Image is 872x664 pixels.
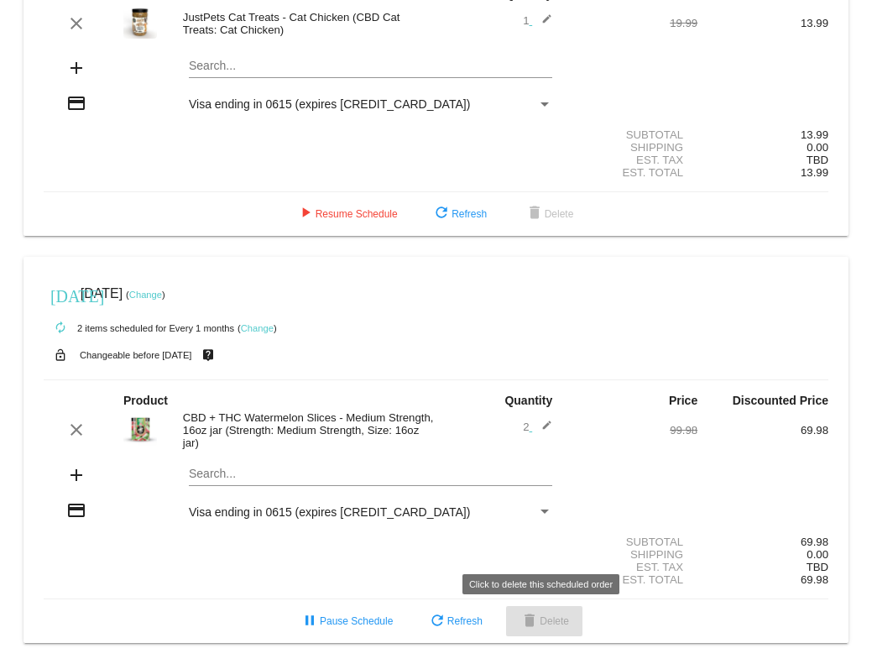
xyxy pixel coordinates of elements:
[295,208,398,220] span: Resume Schedule
[414,606,496,636] button: Refresh
[300,615,393,627] span: Pause Schedule
[520,615,569,627] span: Delete
[697,536,828,548] div: 69.98
[801,573,828,586] span: 69.98
[123,412,157,446] img: CBDTHC_WatermelonSlices_16oz-copy.jpg
[511,199,587,229] button: Delete
[807,548,828,561] span: 0.00
[189,505,470,519] span: Visa ending in 0615 (expires [CREDIT_CARD_DATA])
[525,204,545,224] mat-icon: delete
[295,204,316,224] mat-icon: play_arrow
[567,424,697,437] div: 99.98
[567,128,697,141] div: Subtotal
[520,612,540,632] mat-icon: delete
[523,421,552,433] span: 2
[427,612,447,632] mat-icon: refresh
[427,615,483,627] span: Refresh
[300,612,320,632] mat-icon: pause
[504,394,552,407] strong: Quantity
[80,350,192,360] small: Changeable before [DATE]
[50,344,70,366] mat-icon: lock_open
[129,290,162,300] a: Change
[241,323,274,333] a: Change
[126,290,165,300] small: ( )
[66,93,86,113] mat-icon: credit_card
[807,561,828,573] span: TBD
[44,323,234,333] small: 2 items scheduled for Every 1 months
[525,208,574,220] span: Delete
[567,548,697,561] div: Shipping
[532,420,552,440] mat-icon: edit
[66,58,86,78] mat-icon: add
[567,141,697,154] div: Shipping
[697,128,828,141] div: 13.99
[189,60,552,73] input: Search...
[523,14,552,27] span: 1
[807,141,828,154] span: 0.00
[66,465,86,485] mat-icon: add
[175,411,436,449] div: CBD + THC Watermelon Slices - Medium Strength, 16oz jar (Strength: Medium Strength, Size: 16oz jar)
[532,13,552,34] mat-icon: edit
[286,606,406,636] button: Pause Schedule
[189,97,552,111] mat-select: Payment Method
[66,500,86,520] mat-icon: credit_card
[801,166,828,179] span: 13.99
[506,606,582,636] button: Delete
[238,323,277,333] small: ( )
[567,561,697,573] div: Est. Tax
[567,573,697,586] div: Est. Total
[567,17,697,29] div: 19.99
[567,166,697,179] div: Est. Total
[189,505,552,519] mat-select: Payment Method
[123,5,157,39] img: CBD_Chicken_Circle_Cat_Treats_V3_24_WEB_650px_FINAL.jpg
[697,424,828,437] div: 69.98
[189,97,470,111] span: Visa ending in 0615 (expires [CREDIT_CARD_DATA])
[198,344,218,366] mat-icon: live_help
[567,154,697,166] div: Est. Tax
[175,11,436,36] div: JustPets Cat Treats - Cat Chicken (CBD Cat Treats: Cat Chicken)
[431,208,487,220] span: Refresh
[431,204,452,224] mat-icon: refresh
[123,394,168,407] strong: Product
[66,13,86,34] mat-icon: clear
[567,536,697,548] div: Subtotal
[66,420,86,440] mat-icon: clear
[50,318,70,338] mat-icon: autorenew
[669,394,697,407] strong: Price
[733,394,828,407] strong: Discounted Price
[282,199,411,229] button: Resume Schedule
[807,154,828,166] span: TBD
[697,17,828,29] div: 13.99
[189,468,552,481] input: Search...
[50,285,70,305] mat-icon: [DATE]
[418,199,500,229] button: Refresh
